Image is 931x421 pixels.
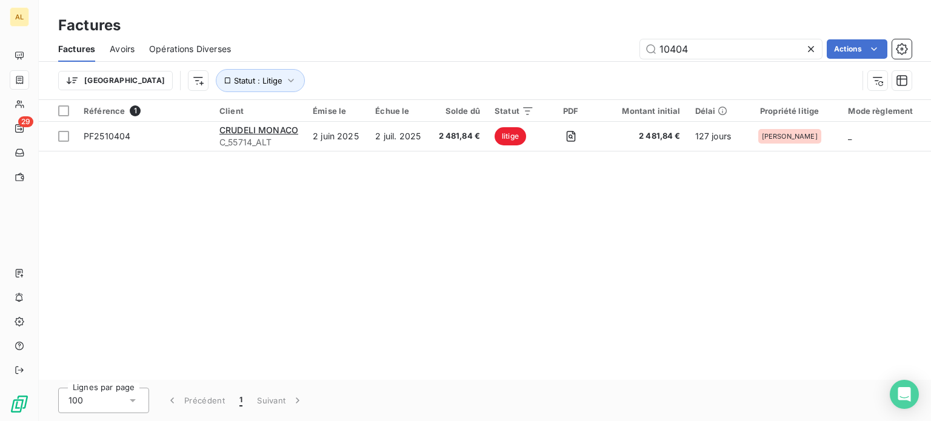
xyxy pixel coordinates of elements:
span: [PERSON_NAME] [762,133,818,140]
div: PDF [549,106,593,116]
div: Mode règlement [848,106,927,116]
div: Statut [495,106,534,116]
span: _ [848,131,852,141]
span: CRUDELI MONACO [219,125,298,135]
input: Rechercher [640,39,822,59]
div: Propriété litige [746,106,833,116]
div: Open Intercom Messenger [890,380,919,409]
div: AL [10,7,29,27]
span: litige [495,127,526,145]
div: Montant initial [607,106,680,116]
span: C_55714_ALT [219,136,298,148]
span: Avoirs [110,43,135,55]
span: 1 [239,394,242,406]
div: Client [219,106,298,116]
div: Solde dû [439,106,481,116]
h3: Factures [58,15,121,36]
span: 2 481,84 € [439,130,481,142]
span: Opérations Diverses [149,43,231,55]
button: Actions [827,39,887,59]
div: Délai [695,106,731,116]
img: Logo LeanPay [10,394,29,414]
span: Statut : Litige [234,76,282,85]
span: 1 [130,105,141,116]
span: 100 [68,394,83,406]
td: 2 juil. 2025 [368,122,431,151]
span: 2 481,84 € [607,130,680,142]
button: Précédent [159,388,232,413]
span: Référence [84,106,125,116]
td: 2 juin 2025 [305,122,368,151]
button: Suivant [250,388,311,413]
td: 127 jours [688,122,738,151]
span: 29 [18,116,33,127]
span: Factures [58,43,95,55]
div: Émise le [313,106,361,116]
button: Statut : Litige [216,69,305,92]
div: Échue le [375,106,424,116]
button: [GEOGRAPHIC_DATA] [58,71,173,90]
span: PF2510404 [84,131,130,141]
button: 1 [232,388,250,413]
